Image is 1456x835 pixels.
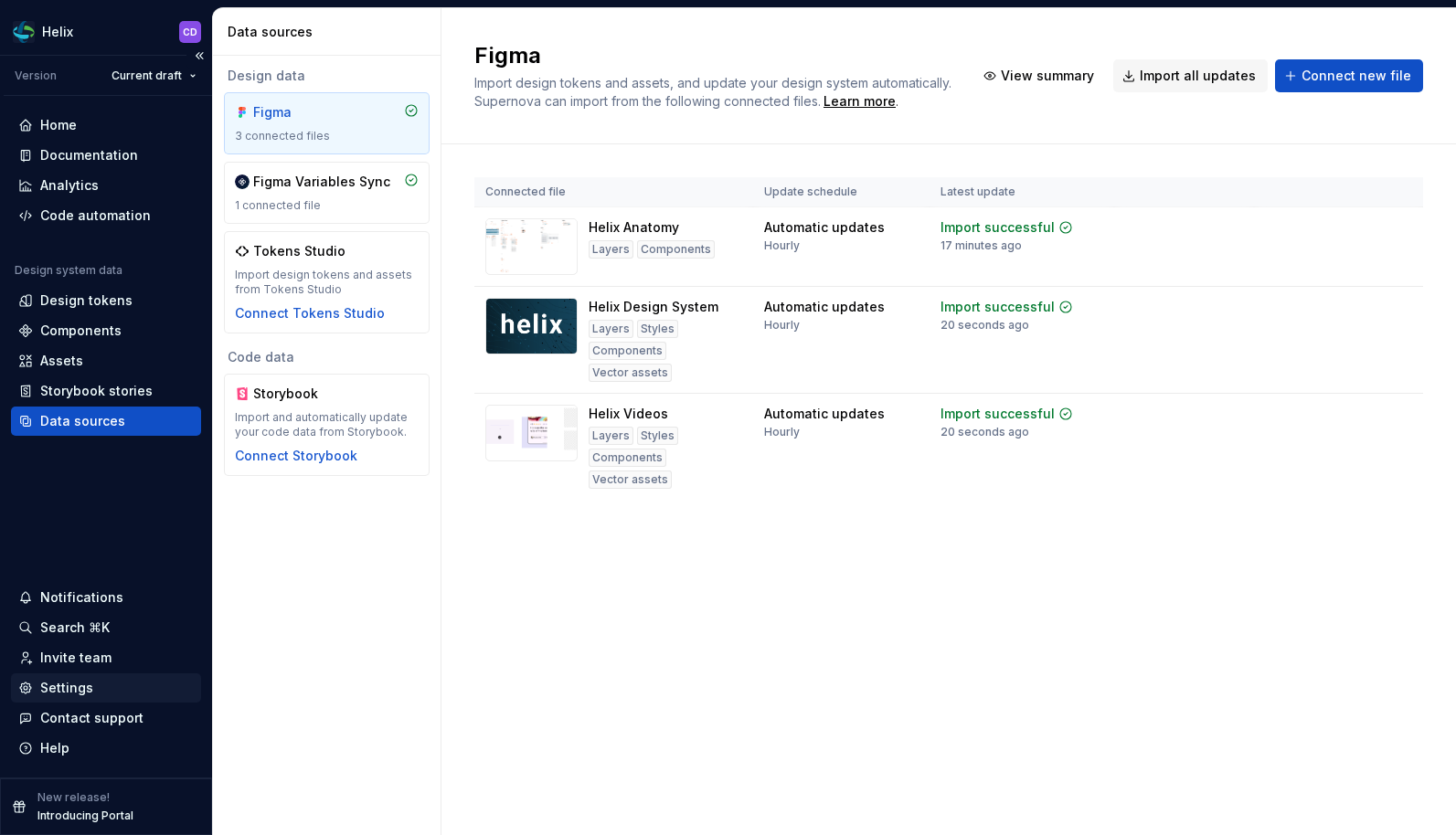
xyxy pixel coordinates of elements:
[11,643,201,672] a: Invite team
[11,673,201,703] a: Settings
[764,298,885,316] div: Automatic updates
[224,92,430,154] a: Figma3 connected files
[11,376,201,406] a: Storybook stories
[1140,67,1256,85] span: Import all updates
[941,238,1022,253] div: 17 minutes ago
[589,240,633,259] div: Layers
[11,703,201,733] button: Contact support
[1001,67,1094,85] span: View summary
[11,286,201,315] a: Design tokens
[824,92,896,111] a: Learn more
[764,218,885,237] div: Automatic updates
[183,25,197,39] div: CD
[186,43,212,69] button: Collapse sidebar
[11,734,201,763] button: Help
[40,412,125,430] div: Data sources
[11,316,201,345] a: Components
[589,405,668,423] div: Helix Videos
[1113,59,1268,92] button: Import all updates
[224,231,430,333] a: Tokens StudioImport design tokens and assets from Tokens StudioConnect Tokens Studio
[589,449,666,467] div: Components
[40,709,143,727] div: Contact support
[40,352,83,370] div: Assets
[764,425,800,439] div: Hourly
[235,198,419,213] div: 1 connected file
[11,171,201,200] a: Analytics
[40,739,69,757] div: Help
[11,201,201,230] a: Code automation
[235,410,419,439] div: Import and automatically update your code data from Storybook.
[40,176,99,195] div: Analytics
[753,177,930,207] th: Update schedule
[589,427,633,445] div: Layers
[589,218,679,237] div: Helix Anatomy
[1275,59,1423,92] button: Connect new file
[13,21,35,43] img: f6f21888-ac52-4431-a6ea-009a12e2bf23.png
[11,111,201,140] a: Home
[112,69,182,83] span: Current draft
[941,218,1055,237] div: Import successful
[224,162,430,224] a: Figma Variables Sync1 connected file
[224,374,430,476] a: StorybookImport and automatically update your code data from Storybook.Connect Storybook
[941,425,1029,439] div: 20 seconds ago
[40,322,122,340] div: Components
[235,268,419,297] div: Import design tokens and assets from Tokens Studio
[11,141,201,170] a: Documentation
[40,206,151,225] div: Code automation
[15,263,122,278] div: Design system data
[589,364,672,382] div: Vector assets
[941,405,1055,423] div: Import successful
[235,129,419,143] div: 3 connected files
[637,240,715,259] div: Components
[930,177,1114,207] th: Latest update
[37,790,110,805] p: New release!
[42,23,73,41] div: Helix
[4,12,208,51] button: HelixCD
[1302,67,1411,85] span: Connect new file
[764,405,885,423] div: Automatic updates
[235,447,357,465] button: Connect Storybook
[253,385,341,403] div: Storybook
[941,298,1055,316] div: Import successful
[235,304,385,322] button: Connect Tokens Studio
[941,318,1029,333] div: 20 seconds ago
[11,407,201,436] a: Data sources
[253,103,341,122] div: Figma
[40,146,138,164] div: Documentation
[253,173,390,191] div: Figma Variables Sync
[11,583,201,612] button: Notifications
[974,59,1106,92] button: View summary
[40,382,153,400] div: Storybook stories
[637,427,678,445] div: Styles
[589,298,718,316] div: Helix Design System
[103,63,205,89] button: Current draft
[228,23,433,41] div: Data sources
[764,238,800,253] div: Hourly
[474,177,753,207] th: Connected file
[764,318,800,333] div: Hourly
[637,320,678,338] div: Styles
[37,809,133,823] p: Introducing Portal
[40,679,93,697] div: Settings
[224,67,430,85] div: Design data
[589,470,672,489] div: Vector assets
[40,588,123,607] div: Notifications
[15,69,57,83] div: Version
[40,649,112,667] div: Invite team
[474,41,952,70] h2: Figma
[11,346,201,375] a: Assets
[589,342,666,360] div: Components
[821,95,898,109] span: .
[474,75,955,109] span: Import design tokens and assets, and update your design system automatically. Supernova can impor...
[40,291,133,310] div: Design tokens
[253,242,345,260] div: Tokens Studio
[40,618,110,637] div: Search ⌘K
[11,613,201,642] button: Search ⌘K
[40,116,77,134] div: Home
[224,348,430,366] div: Code data
[589,320,633,338] div: Layers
